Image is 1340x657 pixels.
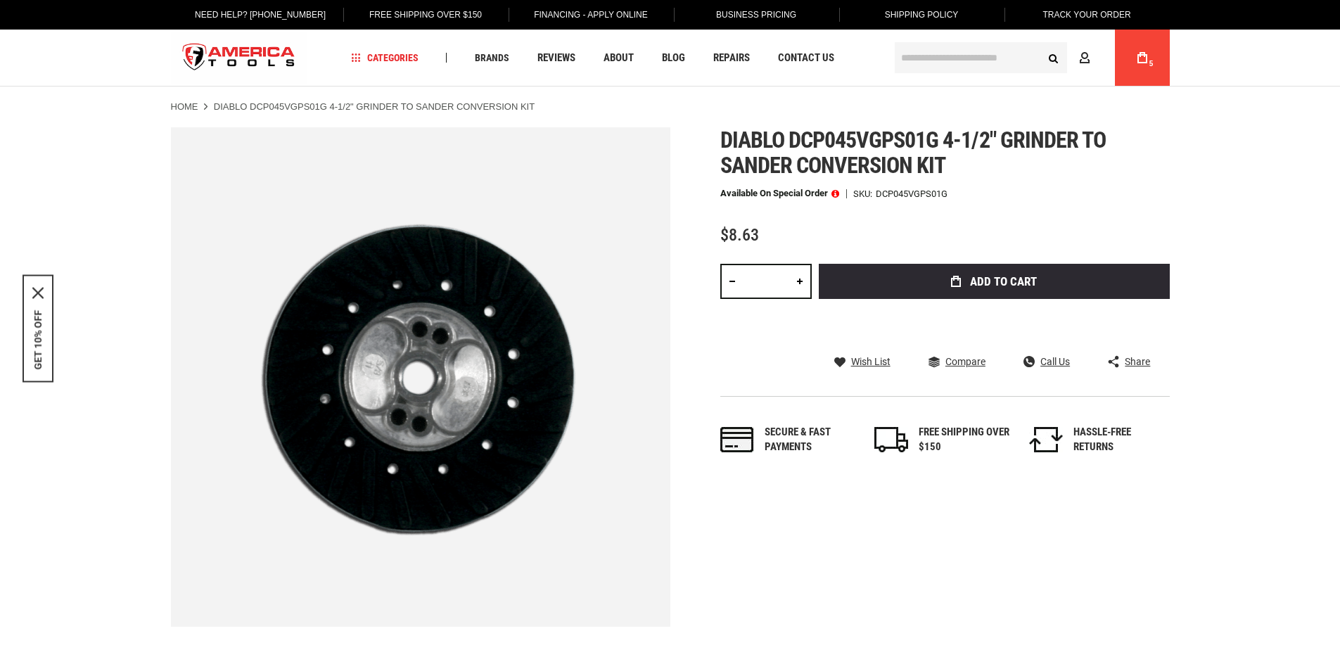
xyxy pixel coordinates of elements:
div: DCP045VGPS01G [876,189,947,198]
iframe: Secure express checkout frame [816,303,1173,344]
button: Add to Cart [819,264,1170,299]
span: Share [1125,357,1150,366]
span: About [604,53,634,63]
span: Diablo dcp045vgps01g 4-1/2" grinder to sander conversion kit [720,127,1106,179]
span: Shipping Policy [885,10,959,20]
a: store logo [171,32,307,84]
a: Blog [656,49,691,68]
div: Secure & fast payments [765,425,856,455]
strong: SKU [853,189,876,198]
a: About [597,49,640,68]
a: Brands [468,49,516,68]
a: Compare [929,355,985,368]
span: Add to Cart [970,276,1037,288]
iframe: LiveChat chat widget [1142,613,1340,657]
a: Reviews [531,49,582,68]
a: Call Us [1023,355,1070,368]
span: Contact Us [778,53,834,63]
img: shipping [874,427,908,452]
span: Brands [475,53,509,63]
span: Blog [662,53,685,63]
img: America Tools [171,32,307,84]
div: HASSLE-FREE RETURNS [1073,425,1165,455]
button: GET 10% OFF [32,310,44,370]
strong: DIABLO DCP045VGPS01G 4-1/2" GRINDER TO SANDER CONVERSION KIT [214,101,535,112]
span: $8.63 [720,225,759,245]
div: Add to Cart [819,306,1170,341]
img: payments [720,427,754,452]
span: Repairs [713,53,750,63]
span: Wish List [851,357,891,366]
div: FREE SHIPPING OVER $150 [919,425,1010,455]
svg: close icon [32,288,44,299]
span: Reviews [537,53,575,63]
a: Home [171,101,198,113]
span: Call Us [1040,357,1070,366]
span: Compare [945,357,985,366]
span: Categories [351,53,419,63]
a: 5 [1129,30,1156,86]
button: Search [1040,44,1067,71]
a: Contact Us [772,49,841,68]
a: Wish List [834,355,891,368]
a: Repairs [707,49,756,68]
p: Available on Special Order [720,189,839,198]
a: Categories [345,49,425,68]
span: 5 [1149,60,1154,68]
button: Close [32,288,44,299]
img: DIABLO DCP045VGPS01G 4-1/2" GRINDER TO SANDER CONVERSION KIT [171,127,670,627]
img: returns [1029,427,1063,452]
